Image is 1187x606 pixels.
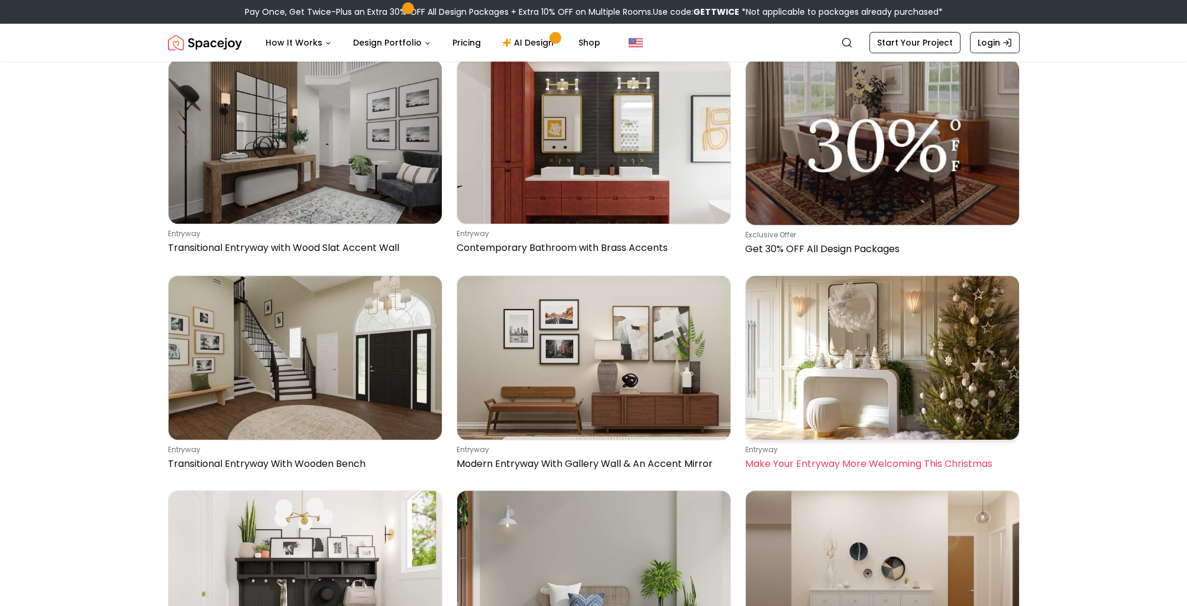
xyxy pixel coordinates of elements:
[169,276,442,440] img: Transitional Entryway With Wooden Bench
[169,60,442,224] img: Transitional Entryway with Wood Slat Accent Wall
[746,60,1019,224] img: Get 30% OFF All Design Packages
[739,6,943,18] span: *Not applicable to packages already purchased*
[457,59,731,260] a: Contemporary Bathroom with Brass AccentsentrywayContemporary Bathroom with Brass Accents
[168,24,1020,62] nav: Global
[457,229,726,238] p: entryway
[745,59,1020,260] a: Get 30% OFF All Design PackagesExclusive OfferGet 30% OFF All Design Packages
[457,241,726,255] p: Contemporary Bathroom with Brass Accents
[869,32,960,53] a: Start Your Project
[653,6,739,18] span: Use code:
[457,457,726,471] p: Modern Entryway With Gallery Wall & An Accent Mirror
[745,445,1015,454] p: entryway
[168,31,242,54] img: Spacejoy Logo
[746,276,1019,440] img: Make Your Entryway More Welcoming This Christmas
[443,31,490,54] a: Pricing
[457,60,730,224] img: Contemporary Bathroom with Brass Accents
[168,229,438,238] p: entryway
[569,31,610,54] a: Shop
[168,31,242,54] a: Spacejoy
[168,241,438,255] p: Transitional Entryway with Wood Slat Accent Wall
[457,276,730,440] img: Modern Entryway With Gallery Wall & An Accent Mirror
[256,31,610,54] nav: Main
[168,457,438,471] p: Transitional Entryway With Wooden Bench
[168,275,442,476] a: Transitional Entryway With Wooden BenchentrywayTransitional Entryway With Wooden Bench
[256,31,341,54] button: How It Works
[629,36,643,50] img: United States
[168,59,442,260] a: Transitional Entryway with Wood Slat Accent WallentrywayTransitional Entryway with Wood Slat Acce...
[970,32,1020,53] a: Login
[745,275,1020,476] a: Make Your Entryway More Welcoming This ChristmasentrywayMake Your Entryway More Welcoming This Ch...
[745,230,1015,240] p: Exclusive Offer
[245,6,943,18] div: Pay Once, Get Twice-Plus an Extra 30% OFF All Design Packages + Extra 10% OFF on Multiple Rooms.
[745,242,1015,256] p: Get 30% OFF All Design Packages
[493,31,567,54] a: AI Design
[693,6,739,18] b: GETTWICE
[344,31,441,54] button: Design Portfolio
[457,445,726,454] p: entryway
[457,275,731,476] a: Modern Entryway With Gallery Wall & An Accent MirrorentrywayModern Entryway With Gallery Wall & A...
[168,445,438,454] p: entryway
[745,457,1015,471] p: Make Your Entryway More Welcoming This Christmas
